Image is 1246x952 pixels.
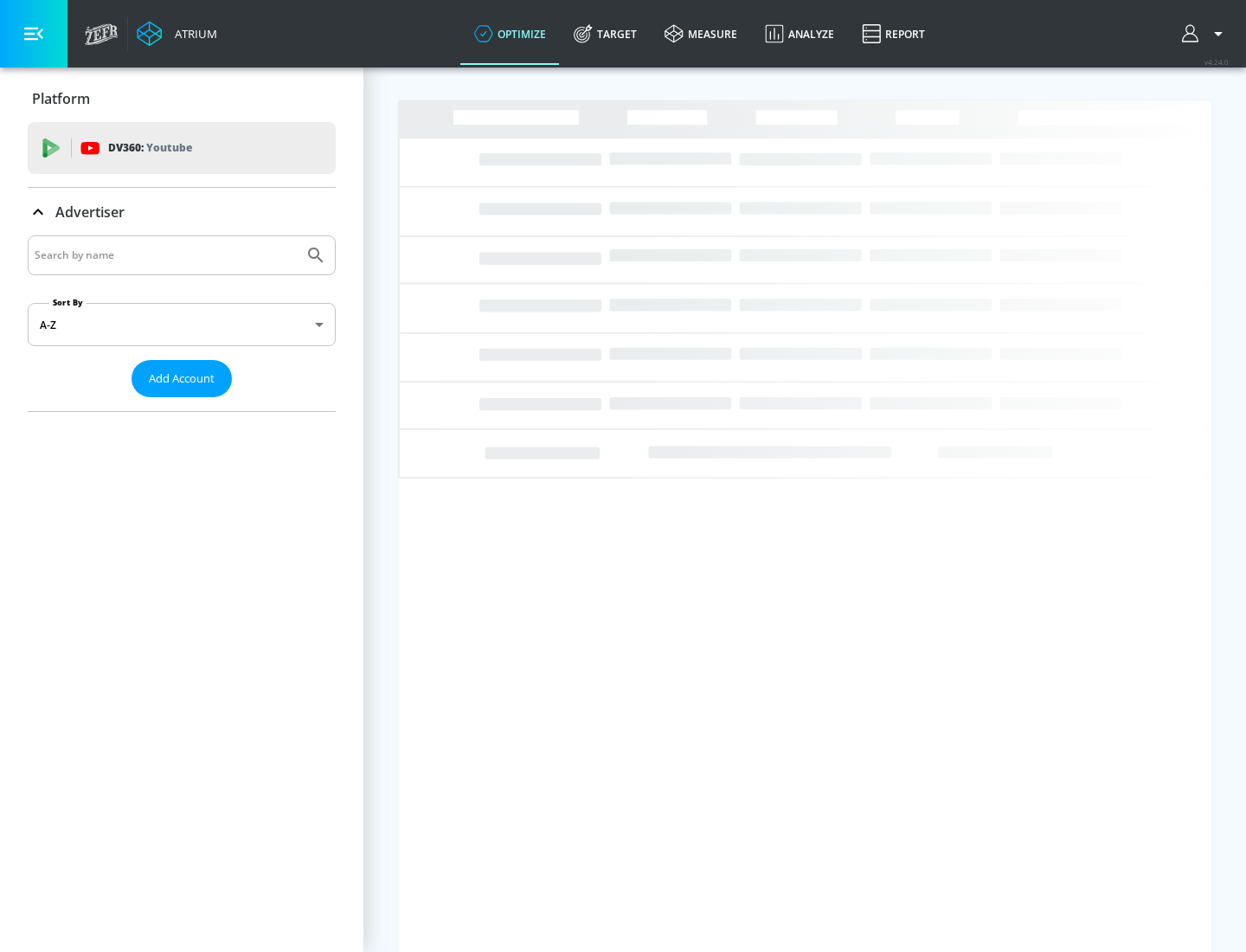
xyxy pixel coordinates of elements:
[28,188,336,236] div: Advertiser
[146,138,192,157] p: Youtube
[35,244,297,267] input: Search by name
[28,122,336,174] div: DV360: Youtube
[28,397,336,411] nav: list of Advertiser
[28,74,336,123] div: Platform
[55,203,125,222] p: Advertiser
[137,21,217,47] a: Atrium
[28,235,336,411] div: Advertiser
[560,3,651,65] a: Target
[49,297,87,308] label: Sort By
[149,369,215,389] span: Add Account
[651,3,751,65] a: measure
[108,138,192,158] p: DV360:
[28,303,336,346] div: A-Z
[751,3,848,65] a: Analyze
[132,360,232,397] button: Add Account
[1204,57,1229,67] span: v 4.24.0
[32,89,90,108] p: Platform
[460,3,560,65] a: optimize
[848,3,939,65] a: Report
[168,26,217,42] div: Atrium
